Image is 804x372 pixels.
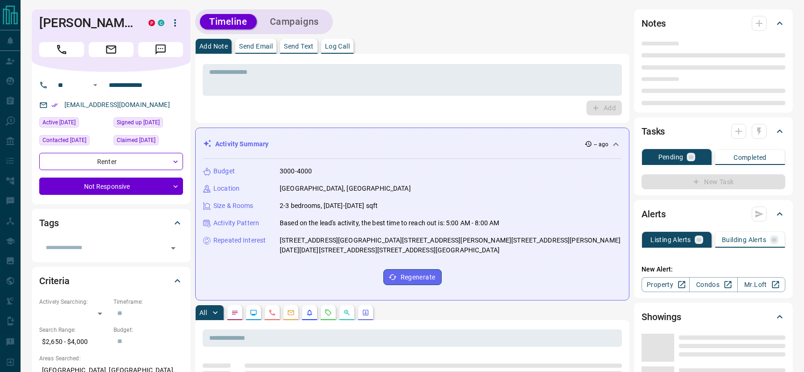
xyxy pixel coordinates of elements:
[642,306,785,328] div: Showings
[199,43,228,50] p: Add Note
[642,207,666,222] h2: Alerts
[39,273,70,288] h2: Criteria
[199,309,207,316] p: All
[306,309,313,316] svg: Listing Alerts
[39,354,183,363] p: Areas Searched:
[39,153,183,170] div: Renter
[642,203,785,225] div: Alerts
[287,309,295,316] svg: Emails
[39,298,109,306] p: Actively Searching:
[203,136,621,153] div: Activity Summary-- ago
[280,236,621,255] p: [STREET_ADDRESS][GEOGRAPHIC_DATA][STREET_ADDRESS][PERSON_NAME][STREET_ADDRESS][PERSON_NAME][DATE]...
[650,236,691,243] p: Listing Alerts
[117,118,160,127] span: Signed up [DATE]
[158,20,164,26] div: condos.ca
[39,15,134,30] h1: [PERSON_NAME]
[268,309,276,316] svg: Calls
[280,201,378,211] p: 2-3 bedrooms, [DATE]-[DATE] sqft
[284,43,314,50] p: Send Text
[113,326,183,334] p: Budget:
[42,118,76,127] span: Active [DATE]
[213,166,235,176] p: Budget
[343,309,351,316] svg: Opportunities
[642,309,681,324] h2: Showings
[39,334,109,350] p: $2,650 - $4,000
[658,154,684,160] p: Pending
[117,136,155,145] span: Claimed [DATE]
[89,42,134,57] span: Email
[642,16,666,31] h2: Notes
[51,102,58,108] svg: Email Verified
[733,154,767,161] p: Completed
[213,184,240,193] p: Location
[138,42,183,57] span: Message
[325,43,350,50] p: Log Call
[280,184,411,193] p: [GEOGRAPHIC_DATA], [GEOGRAPHIC_DATA]
[231,309,239,316] svg: Notes
[39,135,109,148] div: Mon Aug 11 2025
[250,309,257,316] svg: Lead Browsing Activity
[213,218,259,228] p: Activity Pattern
[642,124,665,139] h2: Tasks
[39,42,84,57] span: Call
[39,212,183,234] div: Tags
[39,117,109,130] div: Mon Aug 11 2025
[689,277,737,292] a: Condos
[642,12,785,35] div: Notes
[642,265,785,274] p: New Alert:
[280,166,312,176] p: 3000-4000
[213,201,254,211] p: Size & Rooms
[362,309,369,316] svg: Agent Actions
[90,79,101,91] button: Open
[737,277,785,292] a: Mr.Loft
[594,140,608,149] p: -- ago
[200,14,257,29] button: Timeline
[113,117,183,130] div: Tue Jun 24 2025
[383,269,442,285] button: Regenerate
[39,215,58,230] h2: Tags
[39,326,109,334] p: Search Range:
[113,135,183,148] div: Tue Jun 24 2025
[64,101,170,108] a: [EMAIL_ADDRESS][DOMAIN_NAME]
[39,270,183,292] div: Criteria
[261,14,328,29] button: Campaigns
[39,178,183,195] div: Not Responsive
[148,20,155,26] div: property.ca
[113,298,183,306] p: Timeframe:
[280,218,499,228] p: Based on the lead's activity, the best time to reach out is: 5:00 AM - 8:00 AM
[722,236,766,243] p: Building Alerts
[42,136,86,145] span: Contacted [DATE]
[642,277,690,292] a: Property
[213,236,266,245] p: Repeated Interest
[215,139,268,149] p: Activity Summary
[642,120,785,143] div: Tasks
[324,309,332,316] svg: Requests
[239,43,273,50] p: Send Email
[167,242,180,255] button: Open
